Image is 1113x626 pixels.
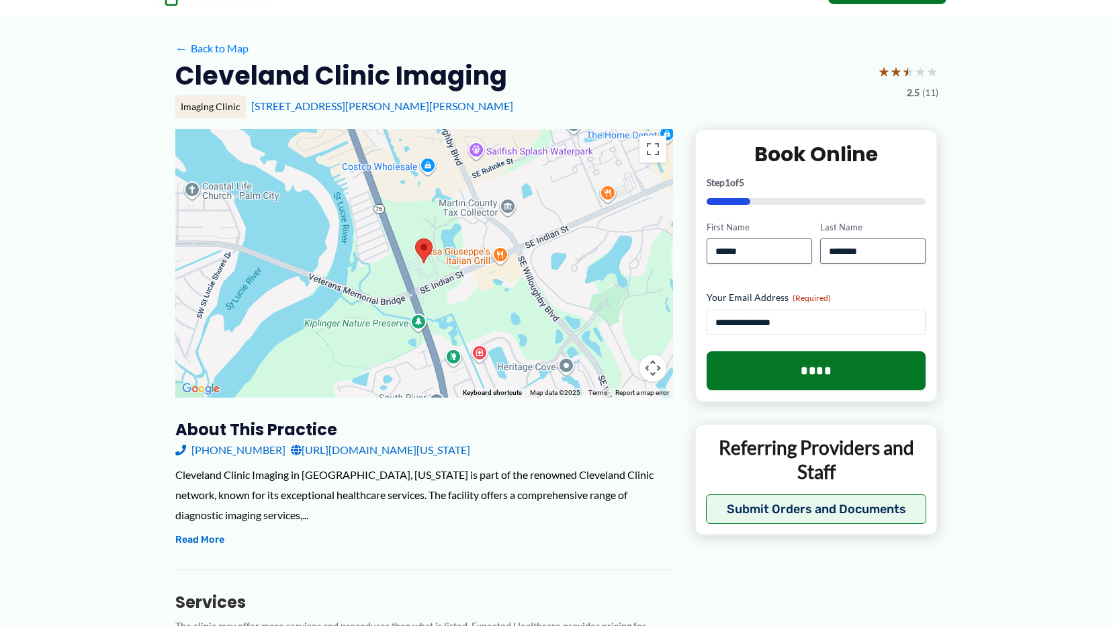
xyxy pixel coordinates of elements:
a: Terms (opens in new tab) [588,389,607,396]
span: (Required) [793,293,831,303]
span: (11) [922,84,938,101]
div: Imaging Clinic [175,95,246,118]
p: Referring Providers and Staff [706,435,927,484]
a: [URL][DOMAIN_NAME][US_STATE] [291,440,470,460]
a: Open this area in Google Maps (opens a new window) [179,380,223,398]
label: Your Email Address [707,291,926,304]
h3: About this practice [175,419,673,440]
label: First Name [707,221,812,234]
span: 5 [739,177,744,188]
label: Last Name [820,221,926,234]
span: Map data ©2025 [530,389,580,396]
button: Map camera controls [639,355,666,382]
a: Report a map error [615,389,669,396]
span: ★ [914,59,926,84]
span: ← [175,42,188,54]
a: [STREET_ADDRESS][PERSON_NAME][PERSON_NAME] [251,99,513,112]
button: Toggle fullscreen view [639,136,666,163]
span: 1 [725,177,730,188]
h3: Services [175,592,673,613]
button: Read More [175,532,224,548]
a: [PHONE_NUMBER] [175,440,285,460]
a: ←Back to Map [175,38,249,58]
h2: Cleveland Clinic Imaging [175,59,507,92]
p: Step of [707,178,926,187]
img: Google [179,380,223,398]
button: Keyboard shortcuts [463,388,522,398]
span: 2.5 [907,84,920,101]
span: ★ [902,59,914,84]
h2: Book Online [707,141,926,167]
div: Cleveland Clinic Imaging in [GEOGRAPHIC_DATA], [US_STATE] is part of the renowned Cleveland Clini... [175,465,673,525]
span: ★ [926,59,938,84]
span: ★ [890,59,902,84]
span: ★ [878,59,890,84]
button: Submit Orders and Documents [706,494,927,524]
